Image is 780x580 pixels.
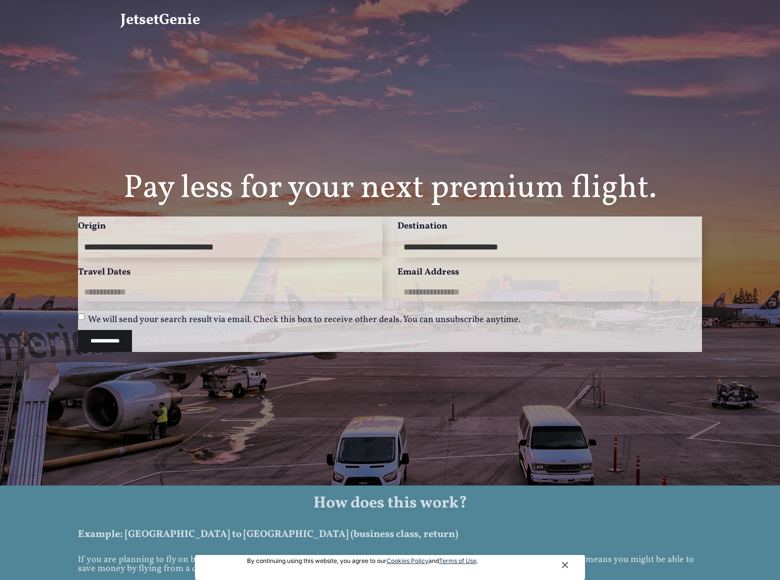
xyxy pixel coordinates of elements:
[78,527,702,541] h3: Example: [GEOGRAPHIC_DATA] to [GEOGRAPHIC_DATA] (business class, return)
[78,262,382,280] label: Travel Dates
[386,557,428,564] a: Cookies Policy
[123,171,656,206] h1: Pay less for your next premium flight.
[120,10,200,30] h1: JetsetGenie
[397,216,702,234] label: Destination
[78,313,84,320] input: We will send your search result via email. Check this box to receive other deals. You can unsubsc...
[78,546,702,573] p: ‍ If you are planning to fly on business class to [GEOGRAPHIC_DATA], the price depends on the air...
[439,557,476,564] a: Terms of Use
[78,216,382,234] label: Origin
[78,216,702,352] form: Email Form
[397,262,702,280] label: Email Address
[247,557,478,565] p: By continuing using this website, you agree to our and .
[88,312,520,327] span: We will send your search result via email. Check this box to receive other deals. You can unsubsc...
[565,565,565,565] div: Close Cookie Popup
